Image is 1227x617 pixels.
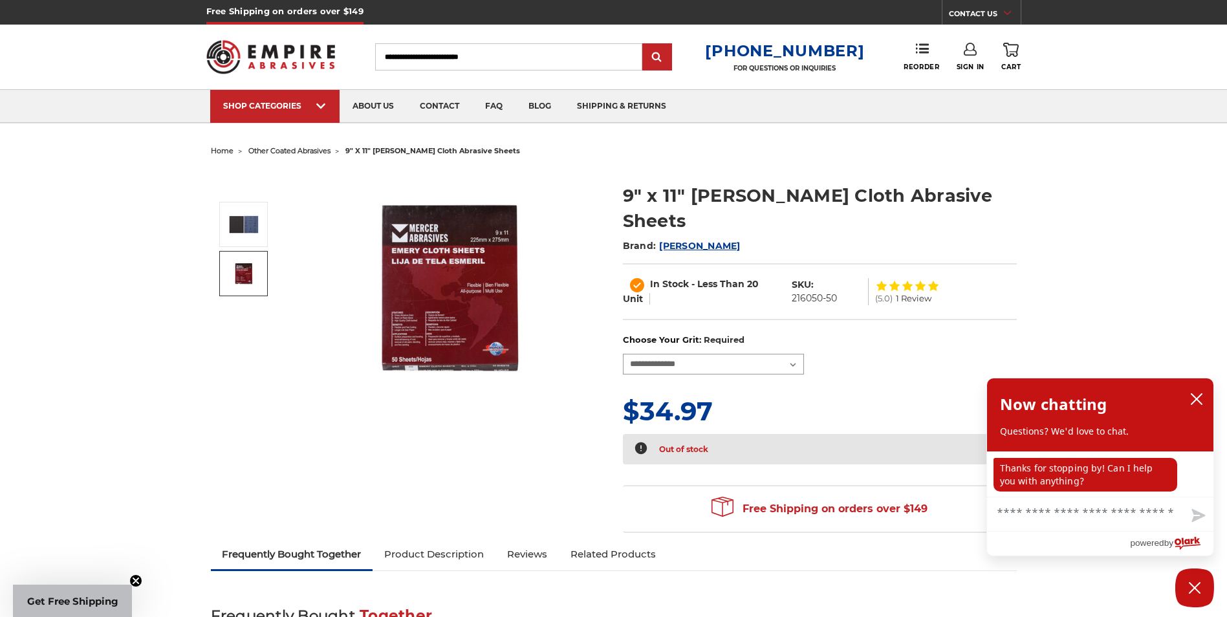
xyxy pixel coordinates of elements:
[228,208,260,241] img: 9" x 11" Emery Cloth Sheets
[495,540,559,568] a: Reviews
[994,458,1177,492] p: Thanks for stopping by! Can I help you with anything?
[904,43,939,70] a: Reorder
[211,540,373,568] a: Frequently Bought Together
[904,63,939,71] span: Reorder
[705,64,864,72] p: FOR QUESTIONS OR INQUIRIES
[896,294,931,303] span: 1 Review
[206,32,336,82] img: Empire Abrasives
[1175,568,1214,607] button: Close Chatbox
[407,90,472,123] a: contact
[987,451,1213,497] div: chat
[644,45,670,70] input: Submit
[129,574,142,587] button: Close teaser
[1001,63,1021,71] span: Cart
[27,595,118,607] span: Get Free Shipping
[1164,535,1173,551] span: by
[792,278,814,292] dt: SKU:
[340,90,407,123] a: about us
[650,278,689,290] span: In Stock
[321,191,580,385] img: 9" x 11" Emery Cloth Sheets
[705,41,864,60] a: [PHONE_NUMBER]
[564,90,679,123] a: shipping & returns
[345,146,520,155] span: 9" x 11" [PERSON_NAME] cloth abrasive sheets
[1001,43,1021,71] a: Cart
[373,540,495,568] a: Product Description
[691,278,744,290] span: - Less Than
[949,6,1021,25] a: CONTACT US
[792,292,837,305] dd: 216050-50
[623,240,657,252] span: Brand:
[516,90,564,123] a: blog
[659,441,708,457] p: Out of stock
[1186,389,1207,409] button: close chatbox
[472,90,516,123] a: faq
[747,278,759,290] span: 20
[875,294,893,303] span: (5.0)
[704,334,744,345] small: Required
[1181,501,1213,531] button: Send message
[623,395,713,427] span: $34.97
[986,378,1214,556] div: olark chatbox
[1130,532,1213,556] a: Powered by Olark
[623,293,643,305] span: Unit
[659,240,740,252] a: [PERSON_NAME]
[1000,425,1200,438] p: Questions? We'd love to chat.
[1130,535,1164,551] span: powered
[623,334,1017,347] label: Choose Your Grit:
[211,146,233,155] a: home
[13,585,132,617] div: Get Free ShippingClose teaser
[559,540,668,568] a: Related Products
[623,183,1017,233] h1: 9" x 11" [PERSON_NAME] Cloth Abrasive Sheets
[957,63,984,71] span: Sign In
[228,261,260,286] img: Emery Cloth 50 Pack
[1000,391,1107,417] h2: Now chatting
[223,101,327,111] div: SHOP CATEGORIES
[248,146,331,155] a: other coated abrasives
[711,496,928,522] span: Free Shipping on orders over $149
